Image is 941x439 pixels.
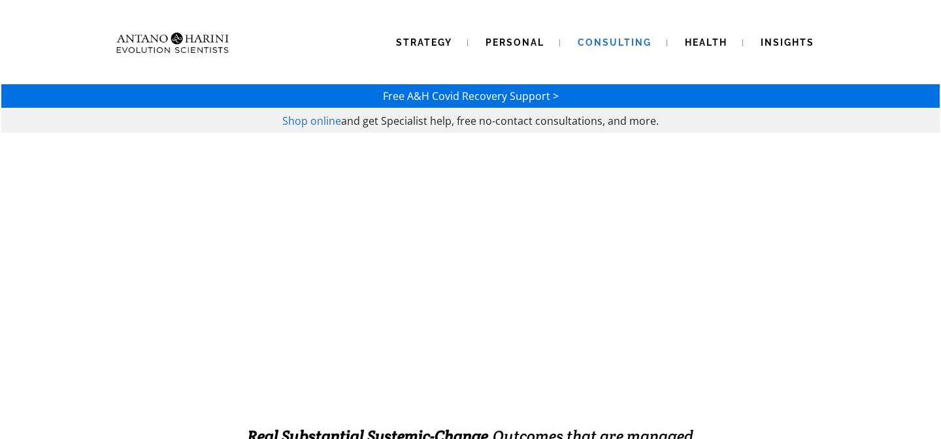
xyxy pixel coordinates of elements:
[761,37,814,48] span: Insights
[282,114,341,128] a: Shop online
[578,37,652,48] span: Consulting
[383,89,559,103] a: Free A&H Covid Recovery Support >
[685,37,727,48] span: Health
[562,26,667,59] a: Consulting
[669,26,743,59] a: Health
[209,344,733,376] strong: EXCELLENCE INSTALLATION. ENABLED.
[745,26,830,59] a: Insights
[380,26,468,59] a: Strategy
[486,37,544,48] span: Personal
[470,26,560,59] a: Personal
[396,37,452,48] span: Strategy
[341,114,659,128] span: and get Specialist help, free no-contact consultations, and more.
